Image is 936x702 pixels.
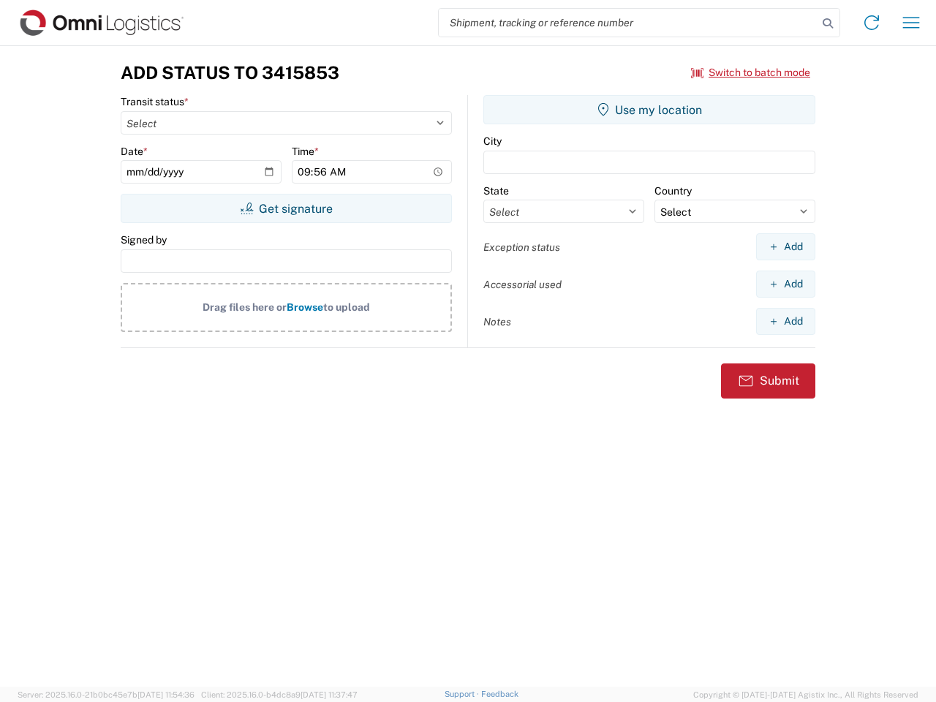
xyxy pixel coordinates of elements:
[439,9,818,37] input: Shipment, tracking or reference number
[481,690,518,698] a: Feedback
[121,62,339,83] h3: Add Status to 3415853
[121,194,452,223] button: Get signature
[203,301,287,313] span: Drag files here or
[137,690,195,699] span: [DATE] 11:54:36
[445,690,481,698] a: Support
[287,301,323,313] span: Browse
[483,184,509,197] label: State
[693,688,918,701] span: Copyright © [DATE]-[DATE] Agistix Inc., All Rights Reserved
[483,135,502,148] label: City
[483,315,511,328] label: Notes
[121,95,189,108] label: Transit status
[18,690,195,699] span: Server: 2025.16.0-21b0bc45e7b
[292,145,319,158] label: Time
[301,690,358,699] span: [DATE] 11:37:47
[483,241,560,254] label: Exception status
[201,690,358,699] span: Client: 2025.16.0-b4dc8a9
[654,184,692,197] label: Country
[121,233,167,246] label: Signed by
[121,145,148,158] label: Date
[721,363,815,399] button: Submit
[756,308,815,335] button: Add
[483,95,815,124] button: Use my location
[323,301,370,313] span: to upload
[691,61,810,85] button: Switch to batch mode
[483,278,562,291] label: Accessorial used
[756,233,815,260] button: Add
[756,271,815,298] button: Add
